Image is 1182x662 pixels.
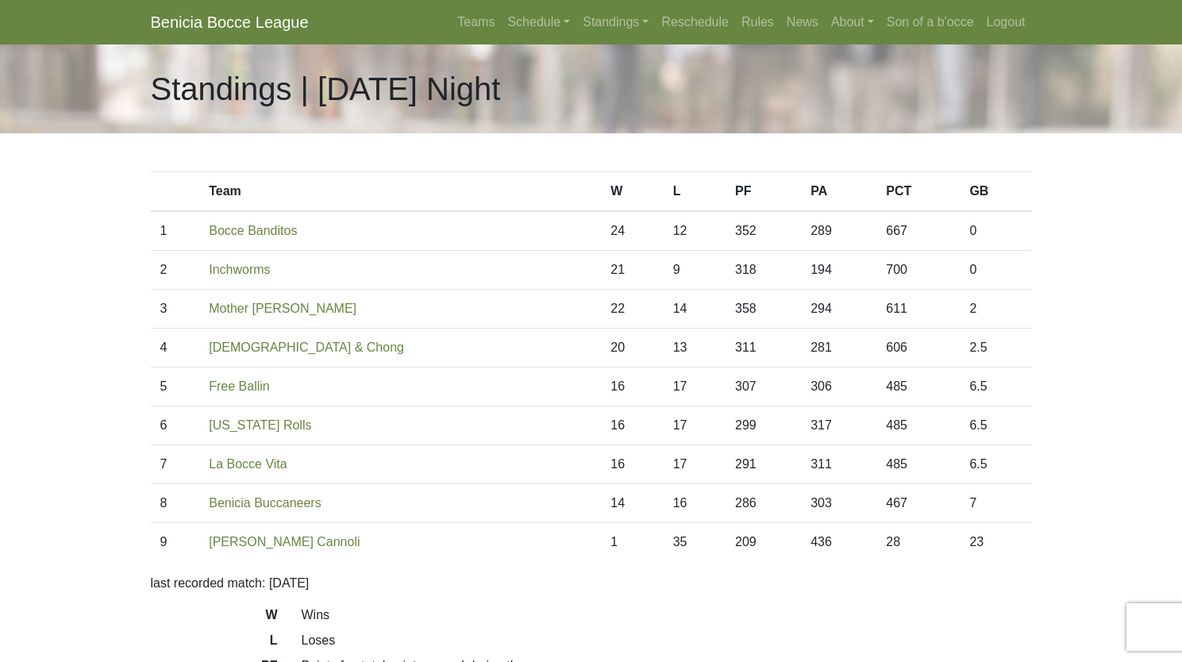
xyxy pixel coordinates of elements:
[876,445,960,484] td: 485
[726,211,801,251] td: 352
[801,251,876,290] td: 194
[209,496,321,510] a: Benicia Buccaneers
[726,523,801,562] td: 209
[664,445,726,484] td: 17
[726,484,801,523] td: 286
[290,606,1044,625] dd: Wins
[801,290,876,329] td: 294
[655,6,735,38] a: Reschedule
[801,368,876,406] td: 306
[960,406,1031,445] td: 6.5
[735,6,780,38] a: Rules
[960,251,1031,290] td: 0
[151,329,200,368] td: 4
[601,406,663,445] td: 16
[601,523,663,562] td: 1
[209,302,356,315] a: Mother [PERSON_NAME]
[960,290,1031,329] td: 2
[601,290,663,329] td: 22
[139,606,290,631] dt: W
[209,224,297,237] a: Bocce Banditos
[151,70,501,108] h1: Standings | [DATE] Night
[664,484,726,523] td: 16
[209,535,360,548] a: [PERSON_NAME] Cannoli
[601,329,663,368] td: 20
[451,6,501,38] a: Teams
[151,368,200,406] td: 5
[151,6,309,38] a: Benicia Bocce League
[601,445,663,484] td: 16
[664,329,726,368] td: 13
[876,368,960,406] td: 485
[601,211,663,251] td: 24
[209,341,404,354] a: [DEMOGRAPHIC_DATA] & Chong
[151,574,1032,593] p: last recorded match: [DATE]
[726,251,801,290] td: 318
[726,368,801,406] td: 307
[801,172,876,212] th: PA
[825,6,880,38] a: About
[876,172,960,212] th: PCT
[290,631,1044,650] dd: Loses
[151,290,200,329] td: 3
[876,251,960,290] td: 700
[664,523,726,562] td: 35
[209,263,270,276] a: Inchworms
[726,172,801,212] th: PF
[209,379,269,393] a: Free Ballin
[801,523,876,562] td: 436
[151,406,200,445] td: 6
[726,290,801,329] td: 358
[199,172,601,212] th: Team
[151,251,200,290] td: 2
[151,211,200,251] td: 1
[151,484,200,523] td: 8
[980,6,1032,38] a: Logout
[801,211,876,251] td: 289
[876,290,960,329] td: 611
[726,329,801,368] td: 311
[664,172,726,212] th: L
[880,6,980,38] a: Son of a b'occe
[801,329,876,368] td: 281
[960,523,1031,562] td: 23
[601,484,663,523] td: 14
[139,631,290,656] dt: L
[801,484,876,523] td: 303
[876,329,960,368] td: 606
[576,6,655,38] a: Standings
[780,6,825,38] a: News
[501,6,576,38] a: Schedule
[601,172,663,212] th: W
[664,211,726,251] td: 12
[664,368,726,406] td: 17
[726,445,801,484] td: 291
[601,251,663,290] td: 21
[209,457,287,471] a: La Bocce Vita
[960,329,1031,368] td: 2.5
[209,418,311,432] a: [US_STATE] Rolls
[151,445,200,484] td: 7
[801,445,876,484] td: 311
[726,406,801,445] td: 299
[664,251,726,290] td: 9
[960,484,1031,523] td: 7
[664,290,726,329] td: 14
[601,368,663,406] td: 16
[664,406,726,445] td: 17
[151,523,200,562] td: 9
[876,211,960,251] td: 667
[960,445,1031,484] td: 6.5
[960,368,1031,406] td: 6.5
[801,406,876,445] td: 317
[876,484,960,523] td: 467
[960,211,1031,251] td: 0
[876,523,960,562] td: 28
[960,172,1031,212] th: GB
[876,406,960,445] td: 485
